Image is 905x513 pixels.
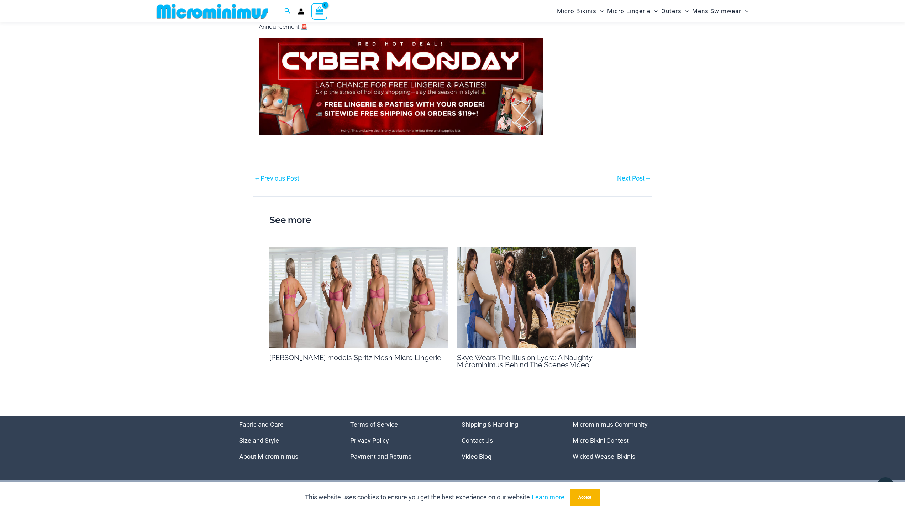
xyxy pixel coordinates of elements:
[253,160,652,184] nav: Post navigation
[269,213,636,228] h2: See more
[254,175,299,182] a: ←Previous Post
[661,2,682,20] span: Outers
[554,1,752,21] nav: Site Navigation
[350,416,444,465] nav: Menu
[462,421,518,428] a: Shipping & Handling
[462,416,555,465] nav: Menu
[462,416,555,465] aside: Footer Widget 3
[239,416,333,465] aside: Footer Widget 1
[350,416,444,465] aside: Footer Widget 2
[573,416,666,465] aside: Footer Widget 4
[573,421,648,428] a: Microminimus Community
[607,2,651,20] span: Micro Lingerie
[555,2,605,20] a: Micro BikinisMenu ToggleMenu Toggle
[305,492,564,503] p: This website uses cookies to ensure you get the best experience on our website.
[570,489,600,506] button: Accept
[573,416,666,465] nav: Menu
[350,437,389,444] a: Privacy Policy
[557,2,596,20] span: Micro Bikinis
[457,353,592,369] a: Skye Wears The Illusion Lycra: A Naughty Microminimus Behind The Scenes Video
[259,24,308,30] span: Announcement 🚨
[269,247,448,348] img: MM BTS Sammy 2000 x 700 Thumbnail 1
[284,7,291,16] a: Search icon link
[659,2,690,20] a: OutersMenu ToggleMenu Toggle
[311,3,328,19] a: View Shopping Cart, empty
[532,493,564,501] a: Learn more
[259,38,543,135] img: Microminimus Cyber Monday
[682,2,689,20] span: Menu Toggle
[239,453,298,460] a: About Microminimus
[239,421,284,428] a: Fabric and Care
[573,453,635,460] a: Wicked Weasel Bikinis
[596,2,604,20] span: Menu Toggle
[573,437,629,444] a: Micro Bikini Contest
[651,2,658,20] span: Menu Toggle
[269,353,441,362] a: [PERSON_NAME] models Spritz Mesh Micro Lingerie
[645,175,651,182] span: →
[605,2,659,20] a: Micro LingerieMenu ToggleMenu Toggle
[462,437,493,444] a: Contact Us
[298,8,304,15] a: Account icon link
[692,2,741,20] span: Mens Swimwear
[350,453,411,460] a: Payment and Returns
[617,175,651,182] a: Next Post→
[239,416,333,465] nav: Menu
[154,3,271,19] img: MM SHOP LOGO FLAT
[462,453,491,460] a: Video Blog
[350,421,398,428] a: Terms of Service
[741,2,748,20] span: Menu Toggle
[457,247,636,348] img: SKYE 2000 x 700 Thumbnail
[239,437,279,444] a: Size and Style
[690,2,750,20] a: Mens SwimwearMenu ToggleMenu Toggle
[254,175,261,182] span: ←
